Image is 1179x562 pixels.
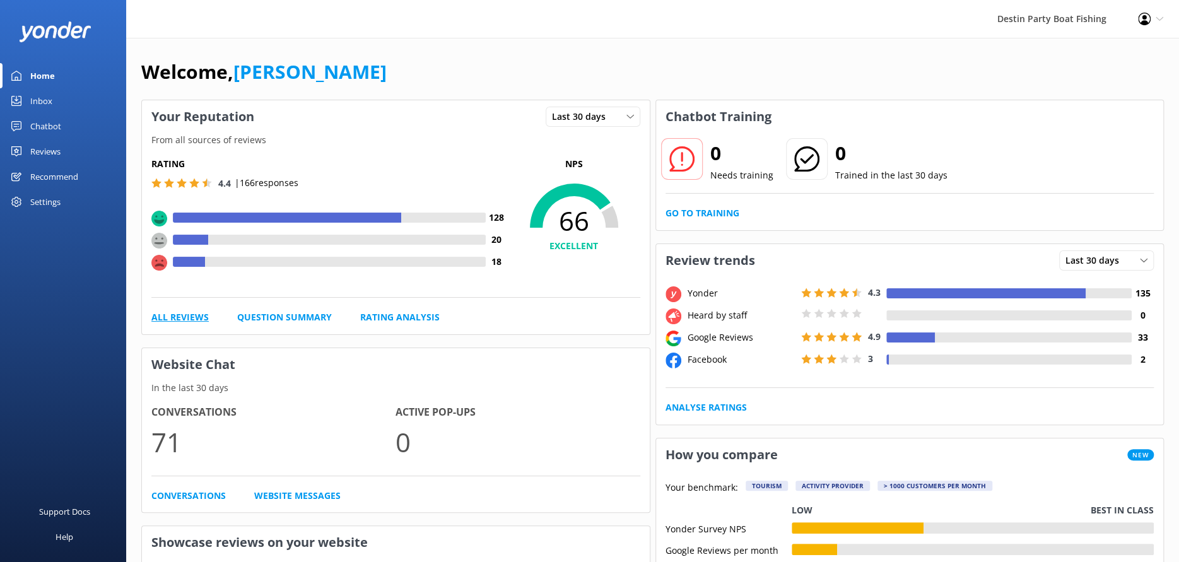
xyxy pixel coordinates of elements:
p: Needs training [710,168,773,182]
h3: Chatbot Training [656,100,781,133]
div: Google Reviews per month [666,544,792,555]
span: 4.3 [868,286,881,298]
h4: 20 [486,233,508,247]
h4: 128 [486,211,508,225]
div: Activity Provider [795,481,870,491]
a: Rating Analysis [360,310,440,324]
div: Yonder Survey NPS [666,522,792,534]
div: Facebook [684,353,798,366]
h2: 0 [710,138,773,168]
h2: 0 [835,138,947,168]
span: 4.9 [868,331,881,342]
p: From all sources of reviews [142,133,650,147]
p: Best in class [1091,503,1154,517]
p: Trained in the last 30 days [835,168,947,182]
h3: How you compare [656,438,787,471]
p: Your benchmark: [666,481,738,496]
a: Conversations [151,489,226,503]
span: 4.4 [218,177,231,189]
h1: Welcome, [141,57,387,87]
h4: Active Pop-ups [396,404,640,421]
h4: 18 [486,255,508,269]
a: [PERSON_NAME] [233,59,387,85]
p: | 166 responses [235,176,298,190]
h4: 0 [1132,308,1154,322]
span: 3 [868,353,873,365]
a: All Reviews [151,310,209,324]
p: 0 [396,421,640,463]
div: Support Docs [39,499,90,524]
div: Tourism [746,481,788,491]
h3: Review trends [656,244,765,277]
div: > 1000 customers per month [877,481,992,491]
h4: 33 [1132,331,1154,344]
h3: Showcase reviews on your website [142,526,650,559]
p: In the last 30 days [142,381,650,395]
div: Reviews [30,139,61,164]
span: Last 30 days [1065,254,1127,267]
div: Settings [30,189,61,214]
h4: 135 [1132,286,1154,300]
h3: Website Chat [142,348,650,381]
span: New [1127,449,1154,460]
h3: Your Reputation [142,100,264,133]
p: NPS [508,157,640,171]
h4: Conversations [151,404,396,421]
h4: EXCELLENT [508,239,640,253]
div: Help [56,524,73,549]
h4: 2 [1132,353,1154,366]
div: Google Reviews [684,331,798,344]
span: 66 [508,205,640,237]
div: Recommend [30,164,78,189]
img: yonder-white-logo.png [19,21,91,42]
h5: Rating [151,157,508,171]
a: Analyse Ratings [666,401,747,414]
div: Home [30,63,55,88]
span: Last 30 days [552,110,613,124]
p: Low [792,503,812,517]
div: Chatbot [30,114,61,139]
p: 71 [151,421,396,463]
a: Website Messages [254,489,341,503]
div: Inbox [30,88,52,114]
div: Yonder [684,286,798,300]
a: Question Summary [237,310,332,324]
a: Go to Training [666,206,739,220]
div: Heard by staff [684,308,798,322]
